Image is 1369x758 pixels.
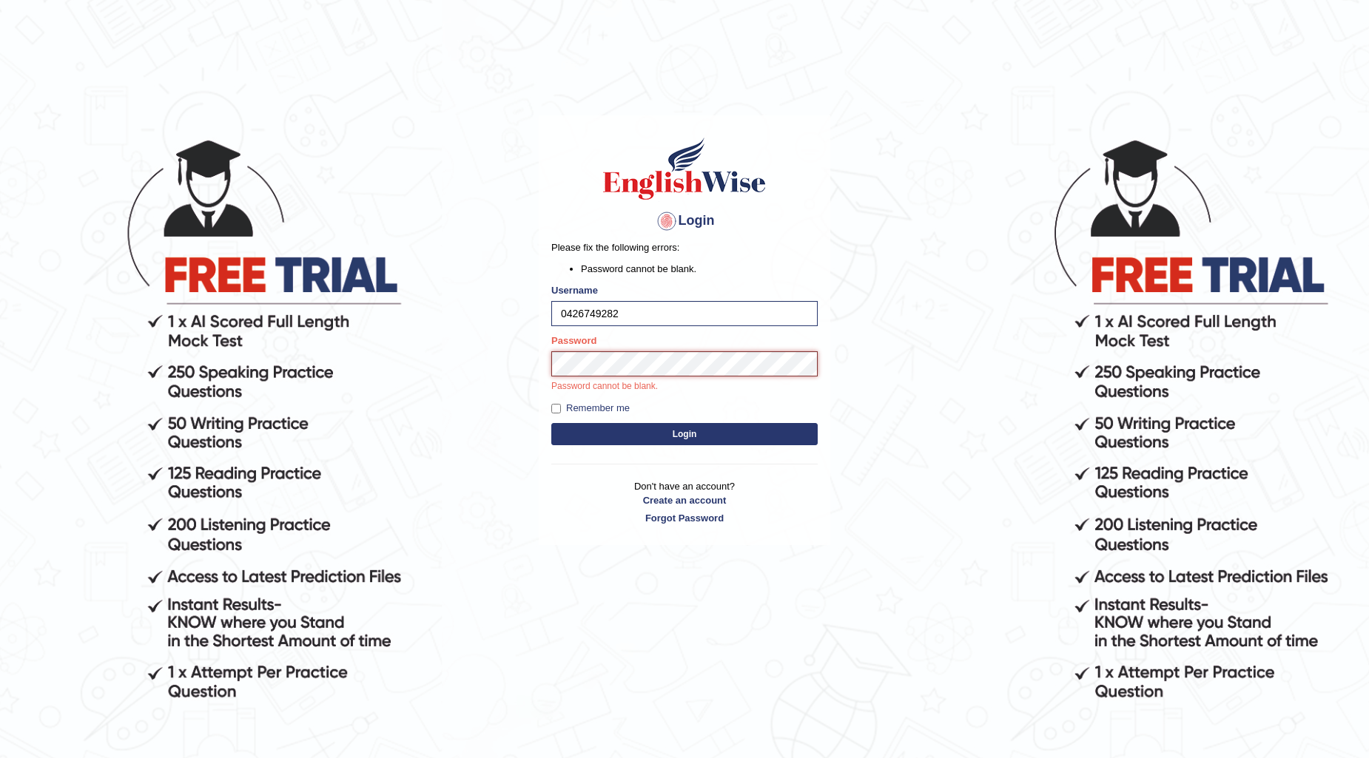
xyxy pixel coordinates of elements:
[551,240,818,254] p: Please fix the following errors:
[551,423,818,445] button: Login
[551,380,818,393] p: Password cannot be blank.
[551,479,818,525] p: Don't have an account?
[551,511,818,525] a: Forgot Password
[600,135,769,202] img: Logo of English Wise sign in for intelligent practice with AI
[551,334,596,348] label: Password
[551,493,818,507] a: Create an account
[551,209,818,233] h4: Login
[551,401,630,416] label: Remember me
[551,283,598,297] label: Username
[551,404,561,413] input: Remember me
[581,262,818,276] li: Password cannot be blank.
